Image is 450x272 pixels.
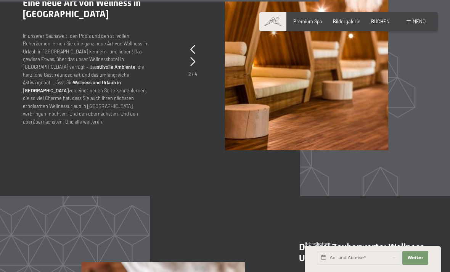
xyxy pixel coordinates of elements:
span: Menü [413,18,426,24]
a: BUCHEN [371,18,390,24]
span: Schnellanfrage [305,241,331,246]
strong: Wellness und Urlaub in [GEOGRAPHIC_DATA] [23,79,121,93]
span: 2 [188,71,191,77]
a: Bildergalerie [333,18,360,24]
p: In unserer Saunawelt, den Pools und den stilvollen Ruheräumen lernen Sie eine ganz neue Art von W... [23,32,151,126]
span: 4 [194,71,197,77]
span: / [192,71,194,77]
a: Premium Spa [293,18,322,24]
strong: stilvolle Ambiente [97,64,135,70]
span: Weiter [407,255,423,261]
button: Weiter [402,251,428,265]
span: Die drei Zauberworte: Wellness. Urlaub. [GEOGRAPHIC_DATA]. [299,242,426,264]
